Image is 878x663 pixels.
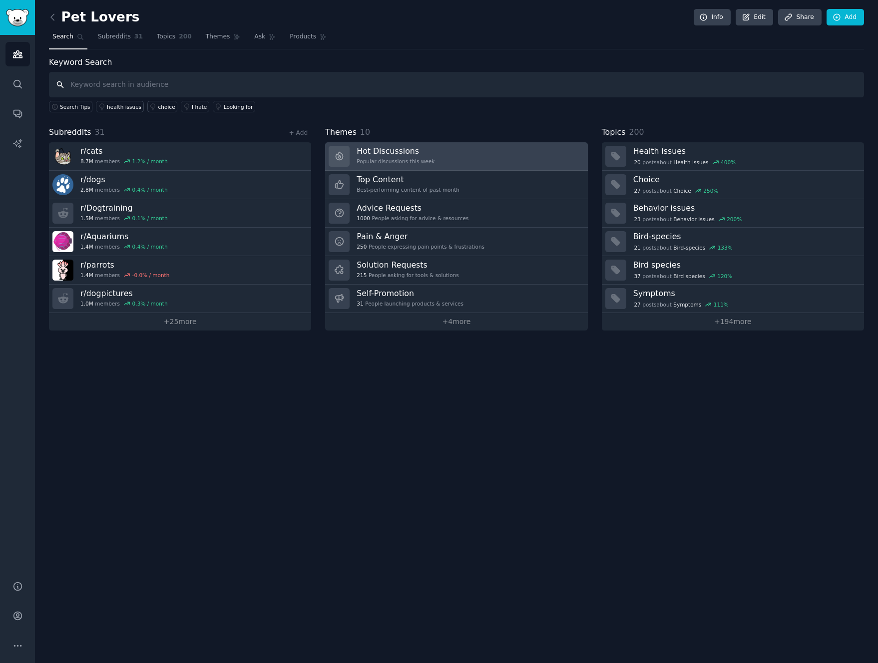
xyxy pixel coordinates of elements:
[251,29,279,49] a: Ask
[80,186,93,193] span: 2.8M
[157,32,175,41] span: Topics
[213,101,255,112] a: Looking for
[49,126,91,139] span: Subreddits
[80,203,168,213] h3: r/ Dogtraining
[202,29,244,49] a: Themes
[325,171,587,199] a: Top ContentBest-performing content of past month
[325,228,587,256] a: Pain & Anger250People expressing pain points & frustrations
[98,32,131,41] span: Subreddits
[634,273,640,280] span: 37
[49,228,311,256] a: r/Aquariums1.4Mmembers0.4% / month
[360,127,370,137] span: 10
[673,273,705,280] span: Bird species
[49,285,311,313] a: r/dogpictures1.0Mmembers0.3% / month
[325,313,587,331] a: +4more
[357,186,459,193] div: Best-performing content of past month
[633,260,857,270] h3: Bird species
[673,244,705,251] span: Bird-species
[289,129,308,136] a: + Add
[107,103,141,110] div: health issues
[80,272,169,279] div: members
[633,146,857,156] h3: Health issues
[673,187,691,194] span: Choice
[633,215,743,224] div: post s about
[80,243,93,250] span: 1.4M
[206,32,230,41] span: Themes
[132,243,168,250] div: 0.4 % / month
[325,199,587,228] a: Advice Requests1000People asking for advice & resources
[153,29,195,49] a: Topics200
[80,260,169,270] h3: r/ parrots
[52,146,73,167] img: cats
[49,29,87,49] a: Search
[132,272,170,279] div: -0.0 % / month
[80,300,168,307] div: members
[49,256,311,285] a: r/parrots1.4Mmembers-0.0% / month
[633,300,730,309] div: post s about
[602,142,864,171] a: Health issues20postsaboutHealth issues400%
[633,174,857,185] h3: Choice
[80,243,168,250] div: members
[80,186,168,193] div: members
[134,32,143,41] span: 31
[49,9,139,25] h2: Pet Lovers
[673,216,714,223] span: Behavior issues
[694,9,731,26] a: Info
[192,103,207,110] div: I hate
[357,272,458,279] div: People asking for tools & solutions
[357,300,363,307] span: 31
[673,159,708,166] span: Health issues
[49,199,311,228] a: r/Dogtraining1.5Mmembers0.1% / month
[80,272,93,279] span: 1.4M
[703,187,718,194] div: 250 %
[132,300,168,307] div: 0.3 % / month
[181,101,209,112] a: I hate
[629,127,644,137] span: 200
[633,272,733,281] div: post s about
[602,199,864,228] a: Behavior issues23postsaboutBehavior issues200%
[718,244,733,251] div: 133 %
[633,243,734,252] div: post s about
[602,171,864,199] a: Choice27postsaboutChoice250%
[634,187,640,194] span: 27
[633,186,719,195] div: post s about
[727,216,742,223] div: 200 %
[80,146,168,156] h3: r/ cats
[717,273,732,280] div: 120 %
[633,231,857,242] h3: Bird-species
[633,158,737,167] div: post s about
[80,288,168,299] h3: r/ dogpictures
[357,215,370,222] span: 1000
[80,300,93,307] span: 1.0M
[325,285,587,313] a: Self-Promotion31People launching products & services
[290,32,316,41] span: Products
[80,158,168,165] div: members
[52,260,73,281] img: parrots
[94,29,146,49] a: Subreddits31
[736,9,773,26] a: Edit
[52,174,73,195] img: dogs
[325,126,357,139] span: Themes
[357,288,463,299] h3: Self-Promotion
[6,9,29,26] img: GummySearch logo
[80,158,93,165] span: 8.7M
[80,215,168,222] div: members
[95,127,105,137] span: 31
[357,243,484,250] div: People expressing pain points & frustrations
[49,313,311,331] a: +25more
[80,231,168,242] h3: r/ Aquariums
[714,301,729,308] div: 111 %
[602,313,864,331] a: +194more
[673,301,701,308] span: Symptoms
[52,231,73,252] img: Aquariums
[634,244,640,251] span: 21
[325,142,587,171] a: Hot DiscussionsPopular discussions this week
[49,72,864,97] input: Keyword search in audience
[778,9,821,26] a: Share
[132,186,168,193] div: 0.4 % / month
[721,159,736,166] div: 400 %
[357,174,459,185] h3: Top Content
[602,256,864,285] a: Bird species37postsaboutBird species120%
[357,231,484,242] h3: Pain & Anger
[132,215,168,222] div: 0.1 % / month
